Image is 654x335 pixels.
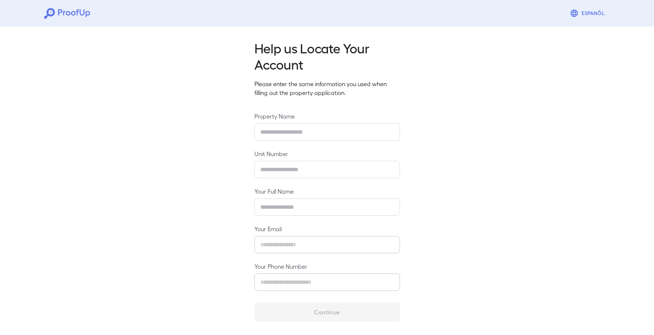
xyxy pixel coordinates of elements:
h2: Help us Locate Your Account [254,40,400,72]
label: Your Email [254,225,400,233]
label: Property Name [254,112,400,120]
button: Espanõl [567,6,610,21]
label: Unit Number [254,149,400,158]
label: Your Full Name [254,187,400,195]
label: Your Phone Number [254,262,400,271]
p: Please enter the same information you used when filling out the property application. [254,80,400,97]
